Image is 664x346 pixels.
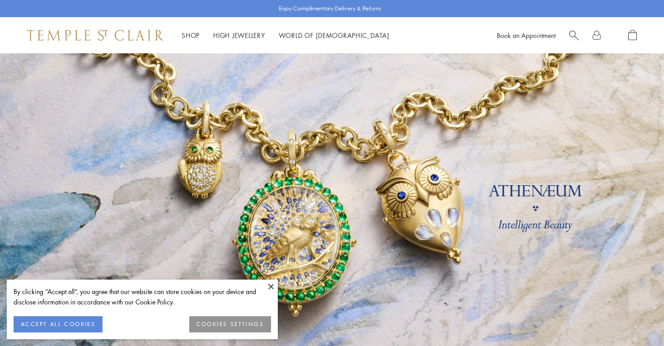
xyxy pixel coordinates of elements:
p: Enjoy Complimentary Delivery & Returns [279,4,381,13]
div: By clicking “Accept all”, you agree that our website can store cookies on your device and disclos... [14,286,271,307]
iframe: Gorgias live chat messenger [619,304,655,337]
a: High JewelleryHigh Jewellery [213,31,265,40]
a: Search [569,30,579,41]
a: ShopShop [182,31,200,40]
a: World of [DEMOGRAPHIC_DATA]World of [DEMOGRAPHIC_DATA] [279,31,389,40]
a: Open Shopping Bag [628,30,637,41]
button: ACCEPT ALL COOKIES [14,316,103,332]
nav: Main navigation [182,30,389,41]
a: Book an Appointment [497,31,556,40]
img: Temple St. Clair [27,30,164,41]
button: COOKIES SETTINGS [189,316,271,332]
